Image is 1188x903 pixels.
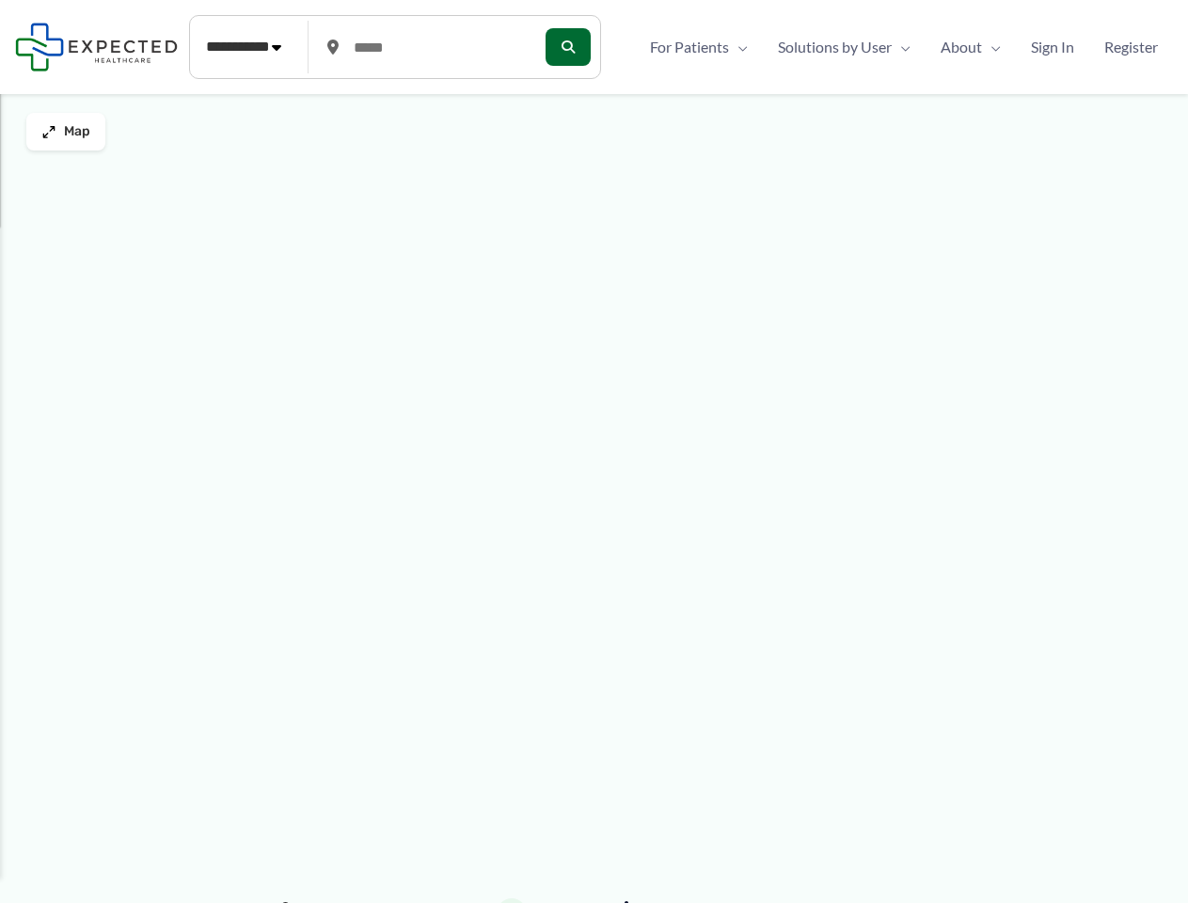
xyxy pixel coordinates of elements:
a: Sign In [1016,33,1089,61]
a: Solutions by UserMenu Toggle [763,33,926,61]
a: AboutMenu Toggle [926,33,1016,61]
img: Expected Healthcare Logo - side, dark font, small [15,23,178,71]
span: Register [1104,33,1158,61]
span: About [941,33,982,61]
a: Register [1089,33,1173,61]
span: For Patients [650,33,729,61]
span: Menu Toggle [892,33,911,61]
img: Maximize [41,124,56,139]
span: Map [64,124,90,140]
button: Map [26,113,105,150]
span: Menu Toggle [982,33,1001,61]
span: Solutions by User [778,33,892,61]
a: For PatientsMenu Toggle [635,33,763,61]
span: Menu Toggle [729,33,748,61]
span: Sign In [1031,33,1074,61]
